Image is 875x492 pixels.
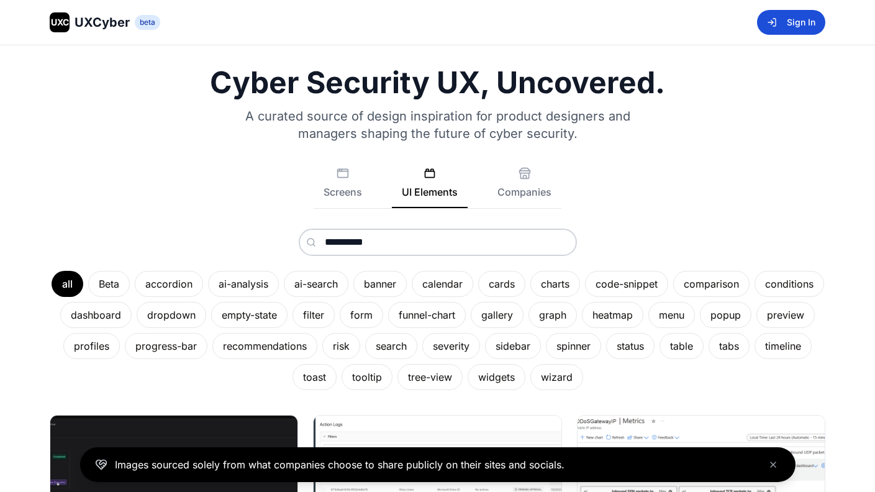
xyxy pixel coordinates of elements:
div: tree-view [397,364,463,390]
div: heatmap [582,302,643,328]
div: banner [353,271,407,297]
div: severity [422,333,480,359]
div: recommendations [212,333,317,359]
div: profiles [63,333,120,359]
div: dashboard [60,302,132,328]
div: calendar [412,271,473,297]
div: all [52,271,83,297]
div: dropdown [137,302,206,328]
div: ai-search [284,271,348,297]
div: timeline [755,333,812,359]
div: graph [528,302,577,328]
div: wizard [530,364,583,390]
div: widgets [468,364,525,390]
div: form [340,302,383,328]
span: UXC [51,16,69,29]
div: gallery [471,302,524,328]
div: empty-state [211,302,288,328]
div: funnel-chart [388,302,466,328]
div: table [660,333,704,359]
p: A curated source of design inspiration for product designers and managers shaping the future of c... [229,107,646,142]
a: UXCUXCyberbeta [50,12,160,32]
span: UXCyber [75,14,130,31]
div: spinner [546,333,601,359]
div: menu [648,302,695,328]
div: code-snippet [585,271,668,297]
div: ai-analysis [208,271,279,297]
div: conditions [755,271,824,297]
div: filter [292,302,335,328]
span: beta [135,15,160,30]
div: progress-bar [125,333,207,359]
div: tooltip [342,364,392,390]
button: UI Elements [392,167,468,208]
div: popup [700,302,751,328]
div: tabs [709,333,750,359]
h1: Cyber Security UX, Uncovered. [50,68,825,98]
div: charts [530,271,580,297]
button: Close banner [766,457,781,472]
div: risk [322,333,360,359]
div: search [365,333,417,359]
button: Screens [314,167,372,208]
div: preview [756,302,815,328]
div: comparison [673,271,750,297]
div: cards [478,271,525,297]
button: Sign In [757,10,825,35]
div: toast [292,364,337,390]
p: Images sourced solely from what companies choose to share publicly on their sites and socials. [115,457,564,472]
div: accordion [135,271,203,297]
div: Beta [88,271,130,297]
button: Companies [487,167,561,208]
div: sidebar [485,333,541,359]
div: status [606,333,655,359]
